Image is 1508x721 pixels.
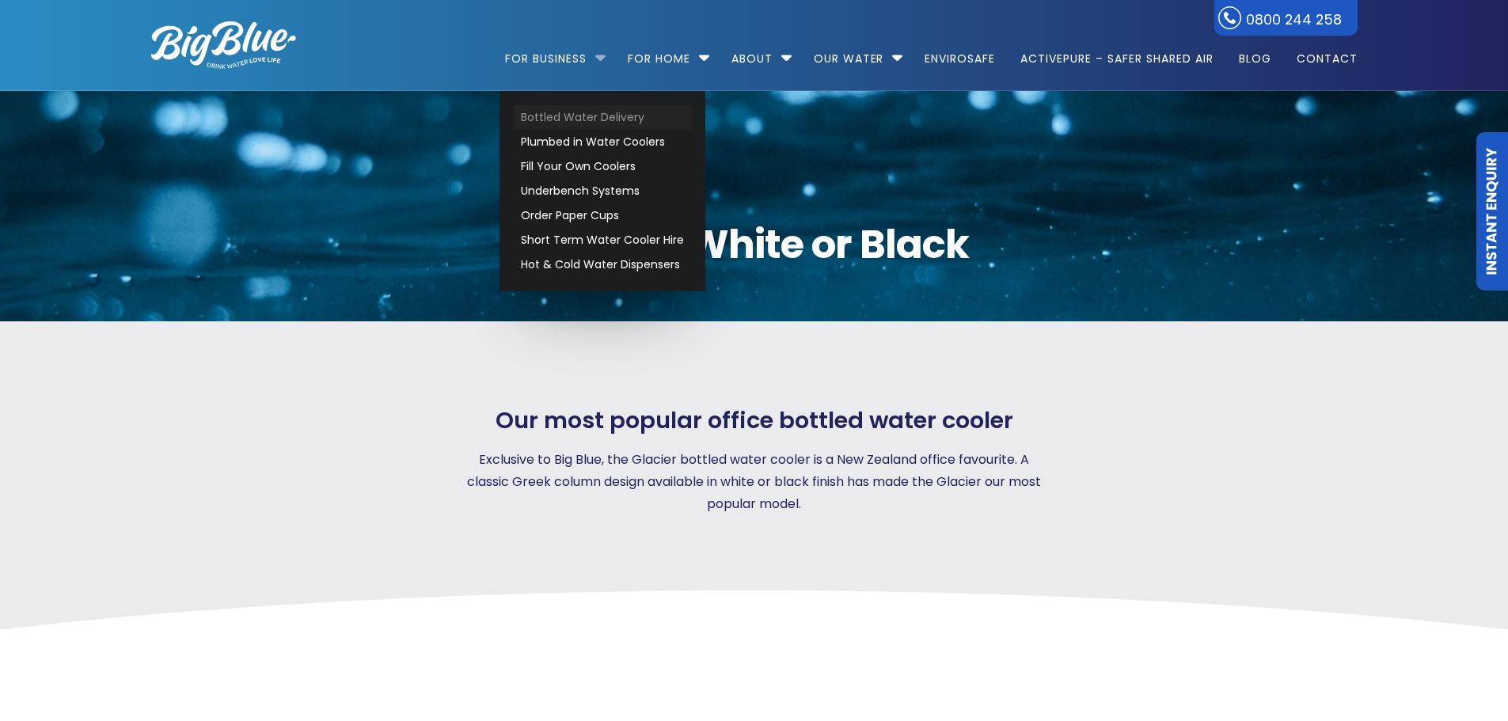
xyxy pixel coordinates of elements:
a: Short Term Water Cooler Hire [514,228,691,252]
iframe: Chatbot [1404,617,1486,699]
span: Glacier White or Black [151,225,1358,264]
a: Instant Enquiry [1476,132,1508,290]
img: logo [151,21,296,69]
a: Hot & Cold Water Dispensers [514,252,691,277]
p: Exclusive to Big Blue, the Glacier bottled water cooler is a New Zealand office favourite. A clas... [460,449,1049,515]
a: Bottled Water Delivery [514,105,691,130]
a: Underbench Systems [514,179,691,203]
span: Our most popular office bottled water cooler [496,407,1013,434]
a: Plumbed in Water Coolers [514,130,691,154]
a: Fill Your Own Coolers [514,154,691,179]
a: Order Paper Cups [514,203,691,228]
